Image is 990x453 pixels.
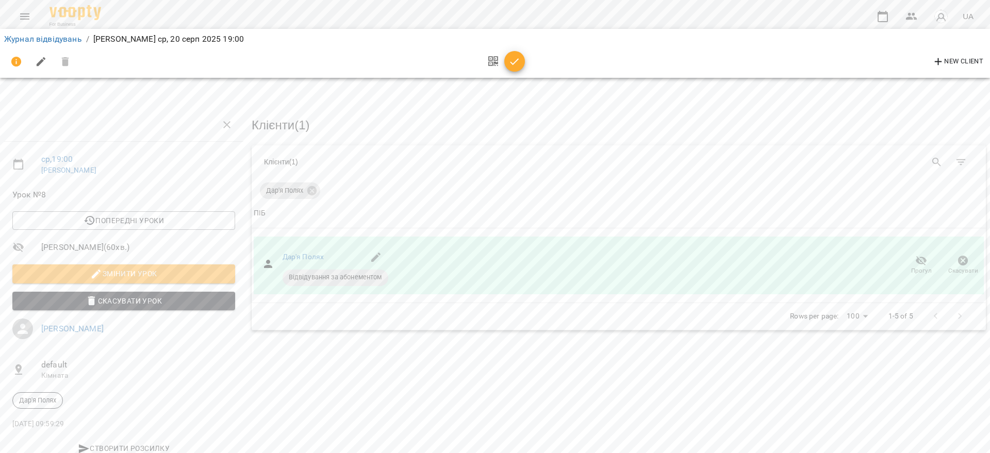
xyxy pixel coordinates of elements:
[12,419,235,429] p: [DATE] 09:59:29
[41,166,96,174] a: [PERSON_NAME]
[21,214,227,227] span: Попередні уроки
[260,186,309,195] span: Дар'я Полях
[86,33,89,45] li: /
[843,309,871,324] div: 100
[925,150,949,175] button: Search
[41,359,235,371] span: default
[254,207,266,220] div: Sort
[900,251,942,280] button: Прогул
[963,11,973,22] span: UA
[41,154,73,164] a: ср , 19:00
[949,150,973,175] button: Фільтр
[12,189,235,201] span: Урок №8
[13,396,62,405] span: Дар'я Полях
[4,33,986,45] nav: breadcrumb
[12,264,235,283] button: Змінити урок
[260,182,320,199] div: Дар'я Полях
[888,311,913,322] p: 1-5 of 5
[254,207,266,220] div: ПІБ
[41,371,235,381] p: Кімната
[930,54,986,70] button: New Client
[264,157,611,167] div: Клієнти ( 1 )
[283,273,388,282] span: Відвідування за абонементом
[283,253,324,261] a: Дар'я Полях
[12,211,235,230] button: Попередні уроки
[49,5,101,20] img: Voopty Logo
[911,266,932,275] span: Прогул
[4,34,82,44] a: Журнал відвідувань
[41,241,235,254] span: [PERSON_NAME] ( 60 хв. )
[252,145,986,178] div: Table Toolbar
[948,266,978,275] span: Скасувати
[93,33,244,45] p: [PERSON_NAME] ср, 20 серп 2025 19:00
[12,392,63,409] div: Дар'я Полях
[942,251,984,280] button: Скасувати
[252,119,986,132] h3: Клієнти ( 1 )
[21,295,227,307] span: Скасувати Урок
[790,311,838,322] p: Rows per page:
[41,324,104,333] a: [PERSON_NAME]
[12,4,37,29] button: Menu
[934,9,948,24] img: avatar_s.png
[254,207,984,220] span: ПІБ
[12,292,235,310] button: Скасувати Урок
[49,21,101,28] span: For Business
[21,267,227,280] span: Змінити урок
[959,7,978,26] button: UA
[932,56,983,68] span: New Client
